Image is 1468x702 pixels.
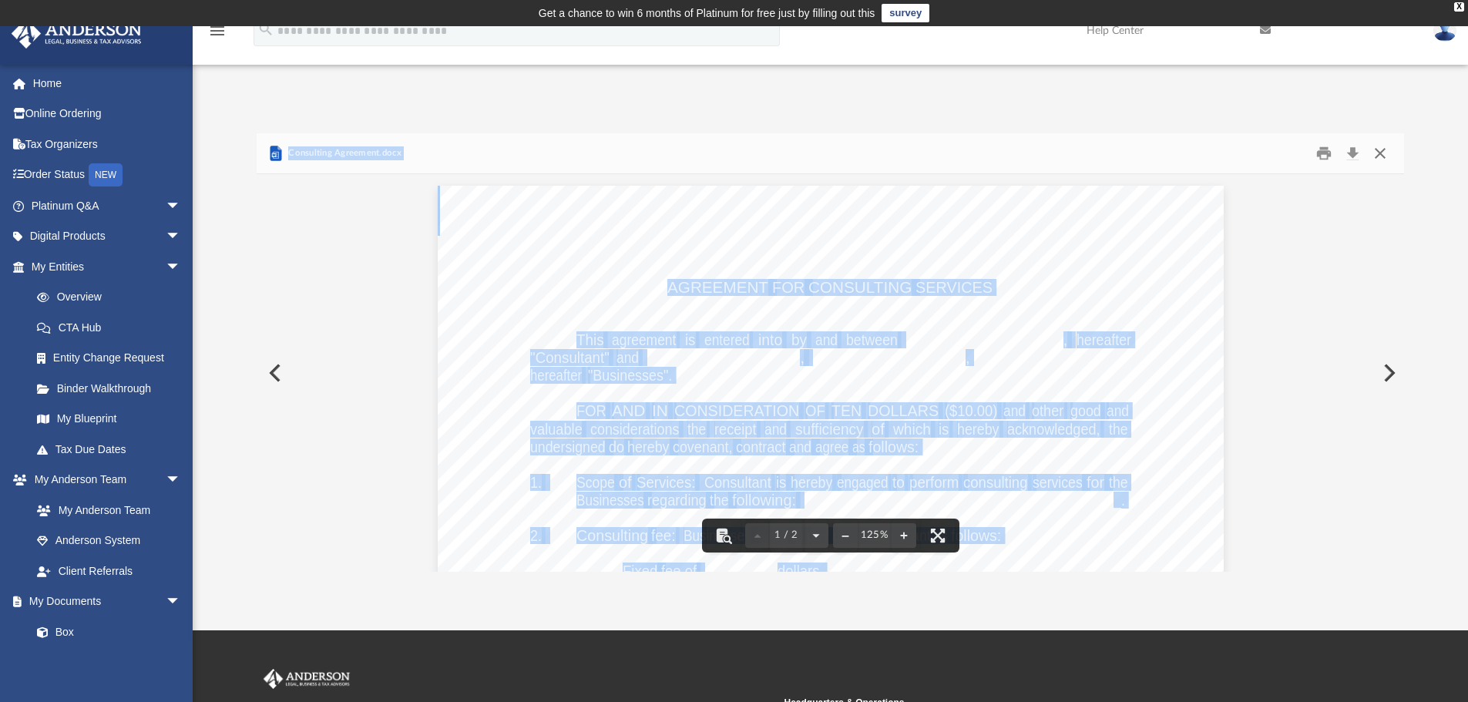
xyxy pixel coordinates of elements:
span: , [966,350,970,365]
span: arrow_drop_down [166,221,197,253]
span: the [710,492,728,508]
span: IN [652,403,668,418]
span: and [616,350,639,365]
span: Scope [576,475,615,490]
span: the [687,422,706,437]
span: considerations [590,422,679,437]
a: Order StatusNEW [11,160,204,191]
span: for [1087,475,1104,490]
span: engaged [837,475,889,490]
span: hereby [957,422,999,437]
span: Consulting Agreement.docx [285,146,401,160]
span: and [764,422,787,437]
span: Businesses [576,492,644,508]
button: Close [1366,142,1394,166]
a: My Anderson Team [22,495,189,526]
a: Meeting Minutes [22,647,197,678]
span: CONSULTING [808,280,912,295]
span: arrow_drop_down [166,251,197,283]
span: agreement [612,332,676,348]
span: covenant, [673,439,732,455]
a: My Blueprint [22,404,197,435]
span: , [800,350,805,365]
a: Overview [22,282,204,313]
span: CONSIDERATION [674,403,799,418]
span: Services: [637,475,695,490]
button: Next File [1371,351,1405,395]
span: "Consultant" [530,350,610,365]
a: Tax Due Dates [22,434,204,465]
div: close [1454,2,1464,12]
span: good [1070,403,1101,418]
span: AGREEMENT [667,280,768,295]
button: Previous File [257,351,291,395]
span: and [1003,403,1026,418]
button: Enter fullscreen [921,519,955,553]
span: do [609,439,624,455]
span: by [791,332,807,348]
span: contract [736,439,785,455]
button: Zoom in [892,519,916,553]
div: Preview [257,133,1405,572]
span: perform [909,475,959,490]
span: fee of [661,563,697,579]
span: the [1109,422,1127,437]
a: menu [208,29,227,40]
span: 1. [530,475,542,490]
img: Anderson Advisors Platinum Portal [7,18,146,49]
span: receipt [714,422,756,437]
span: agree [815,439,848,455]
span: which [893,422,931,437]
span: arrow_drop_down [166,586,197,618]
span: between [846,332,898,348]
span: following: [732,492,796,508]
span: and [789,439,811,455]
span: into [758,332,782,348]
button: 1 / 2 [770,519,804,553]
span: Consulting [576,528,648,543]
span: "Businesses". [588,368,672,383]
div: NEW [89,163,123,186]
span: TEN [831,403,862,418]
span: This [576,332,604,348]
span: other [1032,403,1063,418]
span: valuable [530,422,583,437]
span: FOR [576,403,606,418]
i: menu [208,22,227,40]
a: Tax Organizers [11,129,204,160]
span: undersigned [530,439,606,455]
span: hereafter [1077,332,1131,348]
span: is [685,332,695,348]
span: the [1109,475,1127,490]
span: AND [612,403,645,418]
span: regarding [647,492,707,508]
div: Document Viewer [257,174,1405,572]
span: is [776,475,786,490]
a: Client Referrals [22,556,197,586]
span: to [892,475,905,490]
span: fee: [651,528,675,543]
a: Binder Walkthrough [22,373,204,404]
span: sufficiency [795,422,864,437]
a: Digital Productsarrow_drop_down [11,221,204,252]
img: Anderson Advisors Platinum Portal [260,669,353,689]
span: OF [805,403,825,418]
span: of [872,422,885,437]
button: Print [1308,142,1339,166]
span: Businesses [684,528,751,543]
a: Platinum Q&Aarrow_drop_down [11,190,204,221]
button: Next page [804,519,828,553]
a: survey [882,4,929,22]
button: Zoom out [833,519,858,553]
button: Toggle findbar [707,519,741,553]
span: of [619,475,632,490]
a: My Documentsarrow_drop_down [11,586,197,617]
span: FOR [772,280,805,295]
img: User Pic [1433,19,1456,42]
i: search [257,21,274,38]
span: and [1107,403,1129,418]
div: Get a chance to win 6 months of Platinum for free just by filling out this [539,4,875,22]
span: arrow_drop_down [166,465,197,496]
a: Entity Change Request [22,343,204,374]
a: My Entitiesarrow_drop_down [11,251,204,282]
